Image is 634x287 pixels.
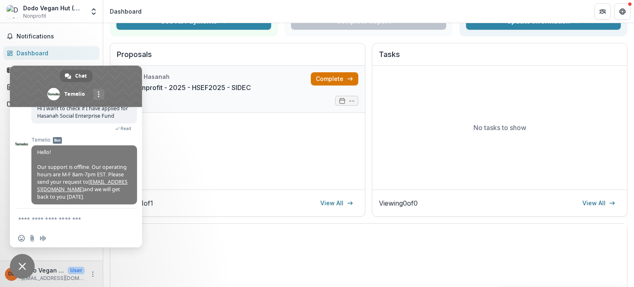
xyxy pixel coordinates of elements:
img: Dodo Vegan Hut (M) Sdn Bhd [7,5,20,18]
p: [EMAIL_ADDRESS][DOMAIN_NAME] [21,275,85,282]
span: Chat [75,70,87,82]
a: Close chat [10,254,35,279]
a: Dashboard [3,46,99,60]
a: Complete [311,72,358,85]
button: More [88,269,98,279]
p: No tasks to show [473,123,526,133]
span: Bot [53,137,62,144]
button: Notifications [3,30,99,43]
span: Insert an emoji [18,235,25,242]
nav: breadcrumb [106,5,145,17]
span: Nonprofit [23,12,46,20]
p: User [68,267,85,274]
button: Open entity switcher [88,3,99,20]
h2: Tasks [379,50,620,66]
a: Proposals [3,80,99,94]
a: View All [315,197,358,210]
h2: Proposals [117,50,358,66]
a: [EMAIL_ADDRESS][DOMAIN_NAME] [37,178,128,193]
textarea: Compose your message... [18,209,117,229]
span: Send a file [29,235,35,242]
div: Dodo Vegan Hut (M) Sdn Bhd [23,4,85,12]
div: Dodo Vegan Hut (M) Sdn. Bhd. [8,271,15,277]
div: Dashboard [110,7,142,16]
span: Hi I want to check if I have applied for Hasanah Social Enterprise Fund [37,105,128,119]
span: Audio message [40,235,46,242]
a: Documents [3,97,99,111]
div: Dashboard [17,49,93,57]
span: Temelio [31,137,137,143]
p: Viewing 0 of 0 [379,198,418,208]
a: View All [577,197,620,210]
a: Chat [60,70,92,82]
a: Tasks [3,63,99,77]
span: Notifications [17,33,96,40]
p: Dodo Vegan Hut (M) Sdn. Bhd. [21,266,64,275]
button: Partners [594,3,611,20]
button: Get Help [614,3,631,20]
a: New Nonprofit - 2025 - HSEF2025 - SIDEC [117,83,251,93]
span: Read [121,126,131,131]
span: Hello! Our support is offline. Our operating hours are M-F 8am-7pm EST. Please send your request ... [37,149,128,200]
